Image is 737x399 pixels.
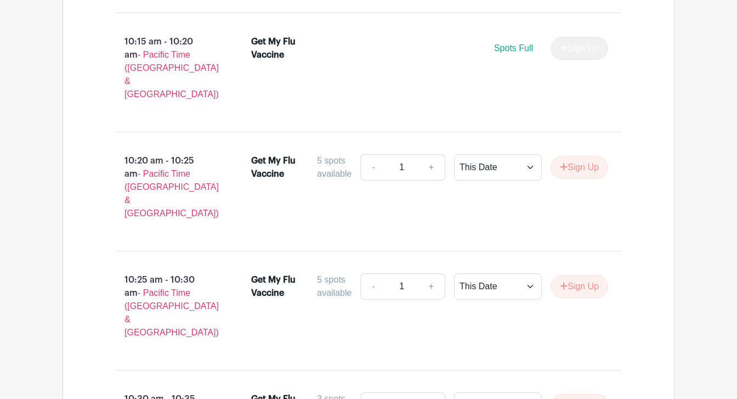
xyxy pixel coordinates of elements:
[551,275,608,298] button: Sign Up
[98,269,234,344] p: 10:25 am - 10:30 am
[494,43,533,53] span: Spots Full
[360,273,385,300] a: -
[124,50,219,99] span: - Pacific Time ([GEOGRAPHIC_DATA] & [GEOGRAPHIC_DATA])
[251,35,327,61] div: Get My Flu Vaccine
[317,154,352,181] div: 5 spots available
[251,154,327,181] div: Get My Flu Vaccine
[124,288,219,337] span: - Pacific Time ([GEOGRAPHIC_DATA] & [GEOGRAPHIC_DATA])
[418,154,445,181] a: +
[317,273,352,300] div: 5 spots available
[551,156,608,179] button: Sign Up
[360,154,385,181] a: -
[98,150,234,224] p: 10:20 am - 10:25 am
[251,273,327,300] div: Get My Flu Vaccine
[98,31,234,105] p: 10:15 am - 10:20 am
[124,169,219,218] span: - Pacific Time ([GEOGRAPHIC_DATA] & [GEOGRAPHIC_DATA])
[418,273,445,300] a: +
